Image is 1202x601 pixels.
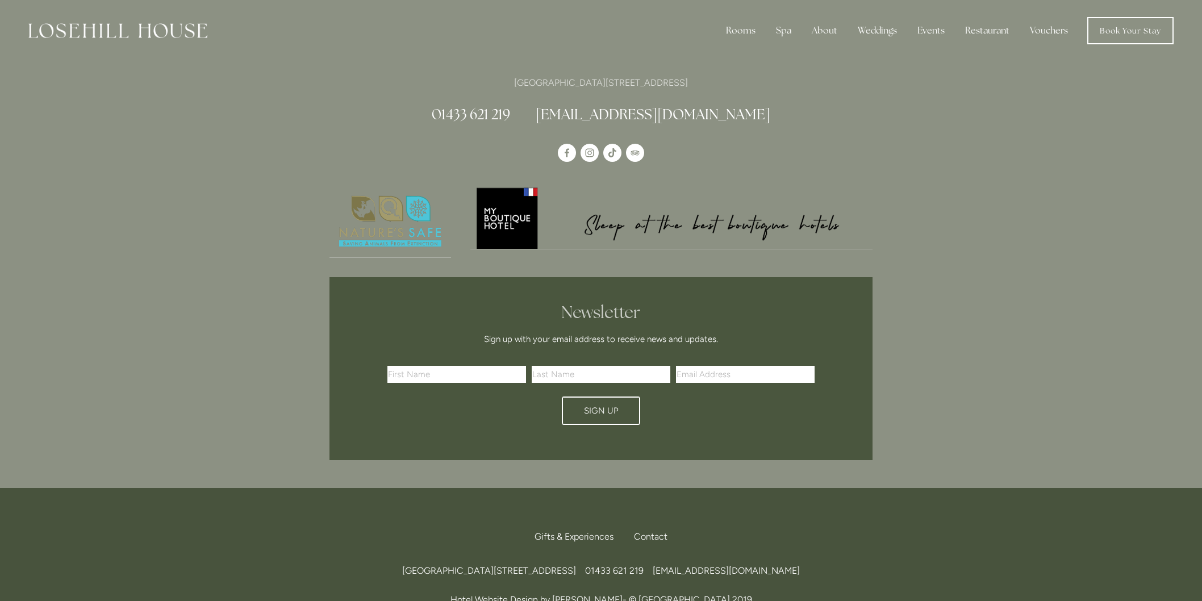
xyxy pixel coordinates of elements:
span: Gifts & Experiences [535,531,613,542]
button: Sign Up [562,397,640,425]
a: Instagram [581,144,599,162]
img: My Boutique Hotel - Logo [470,186,873,249]
input: First Name [387,366,526,383]
div: Restaurant [956,19,1019,42]
div: Events [908,19,954,42]
a: TripAdvisor [626,144,644,162]
h2: Newsletter [391,302,811,323]
a: Book Your Stay [1087,17,1174,44]
span: 01433 621 219 [585,565,644,576]
p: [GEOGRAPHIC_DATA][STREET_ADDRESS] [329,75,873,90]
span: [GEOGRAPHIC_DATA][STREET_ADDRESS] [402,565,576,576]
p: Sign up with your email address to receive news and updates. [391,332,811,346]
input: Last Name [532,366,670,383]
a: Vouchers [1021,19,1077,42]
img: Nature's Safe - Logo [329,186,451,257]
a: [EMAIL_ADDRESS][DOMAIN_NAME] [653,565,800,576]
a: [EMAIL_ADDRESS][DOMAIN_NAME] [536,105,770,123]
div: Contact [625,524,667,549]
img: Losehill House [28,23,207,38]
a: 01433 621 219 [432,105,510,123]
input: Email Address [676,366,815,383]
div: Spa [767,19,800,42]
a: Nature's Safe - Logo [329,186,451,258]
a: Losehill House Hotel & Spa [558,144,576,162]
a: TikTok [603,144,621,162]
div: About [803,19,846,42]
div: Weddings [849,19,906,42]
span: Sign Up [584,406,619,416]
div: Rooms [717,19,765,42]
a: Gifts & Experiences [535,524,623,549]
